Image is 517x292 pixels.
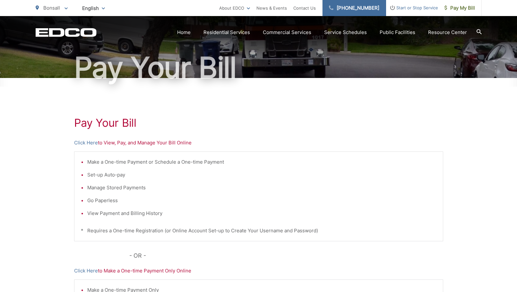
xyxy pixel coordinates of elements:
li: Manage Stored Payments [87,184,436,192]
li: Go Paperless [87,197,436,204]
a: Commercial Services [263,29,311,36]
a: Residential Services [203,29,250,36]
span: Pay My Bill [444,4,475,12]
p: to Make a One-time Payment Only Online [74,267,443,275]
p: - OR - [129,251,443,261]
li: Make a One-time Payment or Schedule a One-time Payment [87,158,436,166]
li: Set-up Auto-pay [87,171,436,179]
a: Resource Center [428,29,467,36]
a: Home [177,29,191,36]
a: EDCD logo. Return to the homepage. [36,28,97,37]
a: Public Facilities [380,29,415,36]
li: View Payment and Billing History [87,210,436,217]
h1: Pay Your Bill [36,52,482,84]
p: * Requires a One-time Registration (or Online Account Set-up to Create Your Username and Password) [81,227,436,235]
a: Service Schedules [324,29,367,36]
h1: Pay Your Bill [74,116,443,129]
span: English [77,3,110,14]
span: Bonsall [43,5,60,11]
a: Contact Us [293,4,316,12]
a: Click Here [74,267,98,275]
a: News & Events [256,4,287,12]
a: Click Here [74,139,98,147]
p: to View, Pay, and Manage Your Bill Online [74,139,443,147]
a: About EDCO [219,4,250,12]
